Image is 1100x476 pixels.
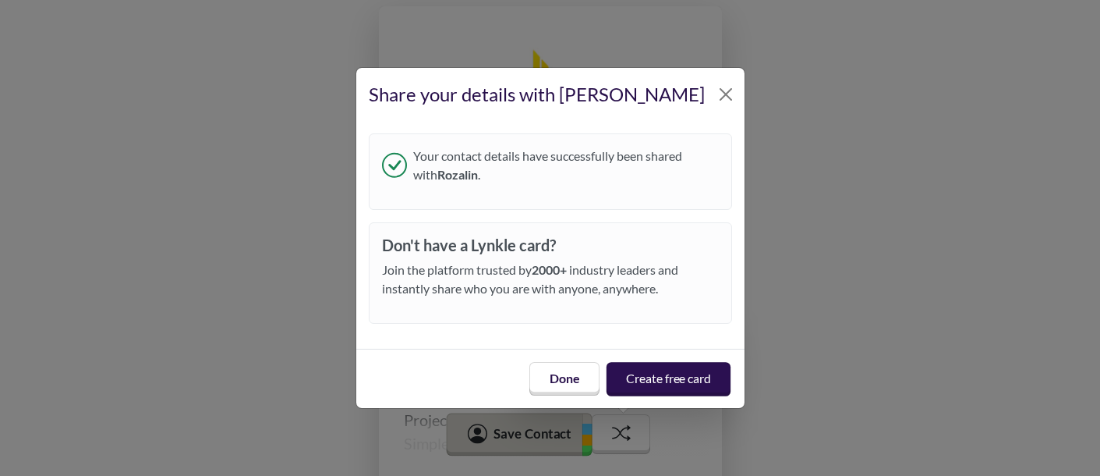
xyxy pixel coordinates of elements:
[532,262,567,277] strong: 2000+
[407,147,719,184] span: Your contact details have successfully been shared with .
[529,362,600,396] button: Done
[382,261,719,298] p: Join the platform trusted by industry leaders and instantly share who you are with anyone, anywhere.
[713,82,738,107] button: Close
[607,362,730,396] a: Create free card
[437,167,478,182] strong: Rozalin
[382,236,719,254] h3: Don't have a Lynkle card?
[369,80,705,108] div: Share your details with [PERSON_NAME]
